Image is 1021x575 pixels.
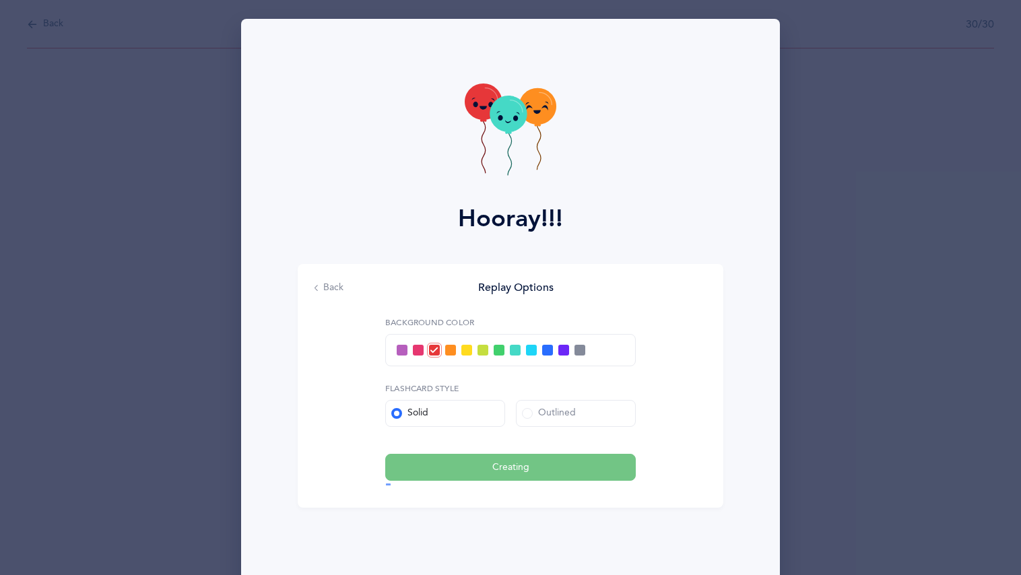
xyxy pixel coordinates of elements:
div: Replay Options [478,280,554,295]
div: Solid [391,407,428,420]
div: Outlined [522,407,576,420]
label: Flashcard Style [385,382,636,395]
label: Background color [385,316,636,329]
div: Hooray!!! [458,201,563,237]
span: Creating [492,461,529,475]
button: Creating [385,454,636,481]
button: Back [314,281,343,295]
